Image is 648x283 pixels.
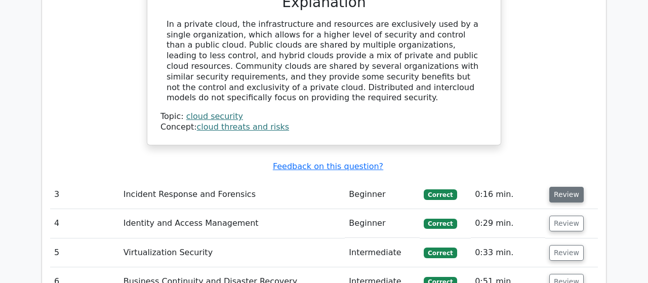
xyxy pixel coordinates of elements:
td: Identity and Access Management [119,209,345,238]
td: Incident Response and Forensics [119,180,345,209]
button: Review [549,216,584,231]
span: Correct [424,219,457,229]
a: cloud threats and risks [197,122,290,132]
a: cloud security [186,111,243,121]
td: 3 [50,180,119,209]
td: Virtualization Security [119,238,345,267]
div: In a private cloud, the infrastructure and resources are exclusively used by a single organizatio... [167,19,481,103]
td: 4 [50,209,119,238]
button: Review [549,245,584,261]
button: Review [549,187,584,203]
td: Beginner [345,209,420,238]
span: Correct [424,248,457,258]
a: Feedback on this question? [273,161,383,171]
td: Beginner [345,180,420,209]
div: Topic: [160,111,488,122]
td: Intermediate [345,238,420,267]
td: 0:29 min. [471,209,545,238]
span: Correct [424,189,457,199]
td: 0:16 min. [471,180,545,209]
div: Concept: [160,122,488,133]
td: 5 [50,238,119,267]
td: 0:33 min. [471,238,545,267]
